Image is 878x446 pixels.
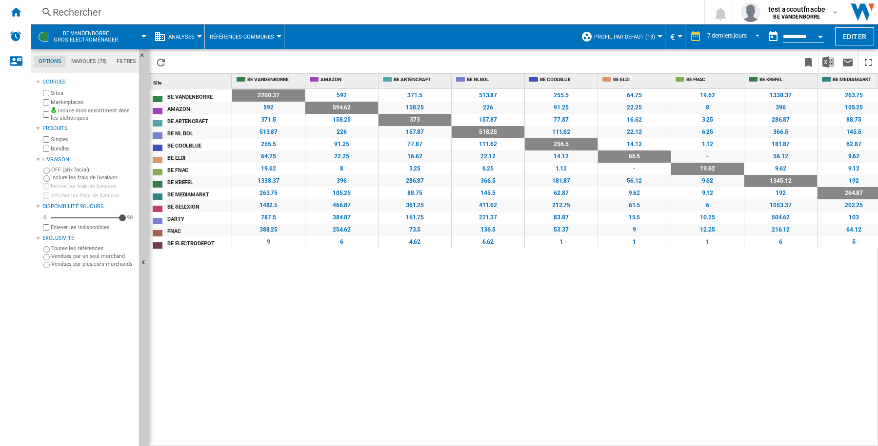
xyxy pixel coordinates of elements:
div: 56.12 [744,150,817,163]
div: 9.12 [671,187,744,199]
div: 518.25 [452,126,524,138]
div: 15.5 [598,212,671,224]
div: 1 [598,236,671,248]
div: 145.5 [452,187,524,199]
input: Afficher les frais de livraison [43,192,49,199]
md-tab-item: Marques (78) [66,56,112,67]
div: 61.5 [598,199,671,212]
div: BE NL BOL [454,74,524,86]
div: Sources [42,78,135,86]
div: 388.25 [232,224,305,236]
span: BE VANDENBORRE [247,76,303,80]
div: 22.25 [598,102,671,114]
label: Vendues par plusieurs marchands [51,260,135,268]
input: Vendues par un seul marchand [43,254,50,260]
div: 212.75 [525,199,598,212]
label: Sites [51,89,135,97]
div: 22.12 [452,150,524,163]
button: Masquer [139,49,151,66]
div: BE KREFEL [167,176,231,187]
div: 1 [671,236,744,248]
md-select: REPORTS.WIZARD.STEPS.REPORT.STEPS.REPORT_OPTIONS.PERIOD: 7 derniers jours [706,29,763,45]
div: AMAZON [167,103,231,113]
div: 19.62 [232,163,305,175]
div: 181.87 [525,175,598,187]
div: Rechercher [53,5,679,19]
label: Bundles [51,145,135,152]
span: BE ARTENCRAFT [394,76,449,80]
div: 371.5 [379,89,451,102]
div: 594.62 [305,102,378,114]
div: 396 [744,102,817,114]
div: BE VANDENBORRE [234,74,305,86]
div: Sort None [151,74,232,89]
div: BE COOLBLUE [527,74,598,86]
img: excel-24x24.png [822,56,834,68]
div: 226 [305,126,378,138]
div: BE FNAC [673,74,744,86]
div: BE NL BOL [167,127,231,138]
input: Inclure mon assortiment dans les statistiques [43,108,49,121]
div: 226 [452,102,524,114]
div: 1338.37 [744,89,817,102]
input: Singles [43,136,49,143]
div: 8 [305,163,378,175]
div: 136.5 [452,224,524,236]
div: 192 [744,187,817,199]
input: OFF (prix facial) [43,168,50,174]
button: Références Communes [210,24,279,49]
button: Envoyer ce rapport par email [838,50,858,73]
div: Analyses [154,24,200,49]
button: Télécharger au format Excel [818,50,838,73]
div: Livraison [42,156,135,164]
div: 256.5 [525,138,598,150]
div: 9.62 [598,187,671,199]
label: Marketplaces [51,99,135,106]
input: Bundles [43,146,49,152]
div: 14.12 [525,150,598,163]
div: 157.87 [452,114,524,126]
button: Editer [835,27,874,45]
div: 66.5 [598,150,671,163]
span: BE ELDI [613,76,669,80]
label: Inclure mon assortiment dans les statistiques [51,107,135,122]
div: 1.12 [671,138,744,150]
div: 77.87 [525,114,598,126]
div: 263.75 [232,187,305,199]
span: BE COOLBLUE [540,76,596,80]
label: OFF (prix facial) [51,166,135,173]
div: 1 [525,236,598,248]
input: Vendues par plusieurs marchands [43,262,50,268]
div: 1053.37 [744,199,817,212]
button: BE VANDENBORREGros electroménager [54,24,128,49]
div: 9 [232,236,305,248]
div: 88.75 [379,187,451,199]
div: 1345.12 [744,175,817,187]
div: BE ELDI [167,152,231,162]
div: 3.25 [379,163,451,175]
span: AMAZON [320,76,376,80]
div: 12.25 [671,224,744,236]
span: BE NL BOL [467,76,522,80]
div: 6.25 [452,163,524,175]
div: 62.87 [525,187,598,199]
div: 157.87 [379,126,451,138]
input: Toutes les références [43,246,50,253]
div: 19.62 [671,163,744,175]
button: € [670,24,680,49]
div: 1482.5 [232,199,305,212]
div: 2200.37 [232,89,305,102]
b: BE VANDENBORRE [773,14,820,20]
div: AMAZON [307,74,378,86]
div: 504.62 [744,212,817,224]
md-menu: Currency [665,24,685,49]
label: Inclure les frais de livraison [51,174,135,181]
div: 6 [305,236,378,248]
span: BE VANDENBORRE:Gros electroménager [54,30,118,43]
div: 158.25 [305,114,378,126]
div: 6 [744,236,817,248]
div: 8 [671,102,744,114]
div: BE VANDENBORRE [167,91,231,101]
input: Marketplaces [43,99,49,106]
span: Références Communes [210,34,274,40]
